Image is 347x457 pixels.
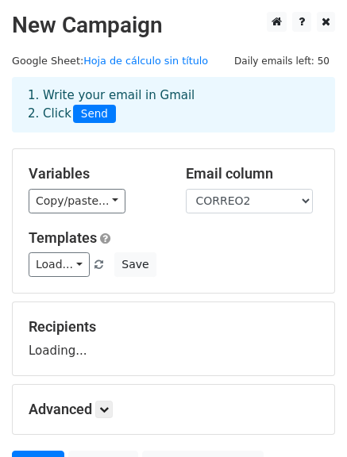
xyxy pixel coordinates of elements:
span: Daily emails left: 50 [229,52,335,70]
div: Loading... [29,318,318,359]
h5: Email column [186,165,319,182]
a: Load... [29,252,90,277]
small: Google Sheet: [12,55,208,67]
span: Send [73,105,116,124]
h2: New Campaign [12,12,335,39]
a: Copy/paste... [29,189,125,213]
a: Hoja de cálculo sin título [83,55,208,67]
h5: Advanced [29,401,318,418]
h5: Recipients [29,318,318,336]
a: Templates [29,229,97,246]
div: 1. Write your email in Gmail 2. Click [16,86,331,123]
a: Daily emails left: 50 [229,55,335,67]
button: Save [114,252,156,277]
h5: Variables [29,165,162,182]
